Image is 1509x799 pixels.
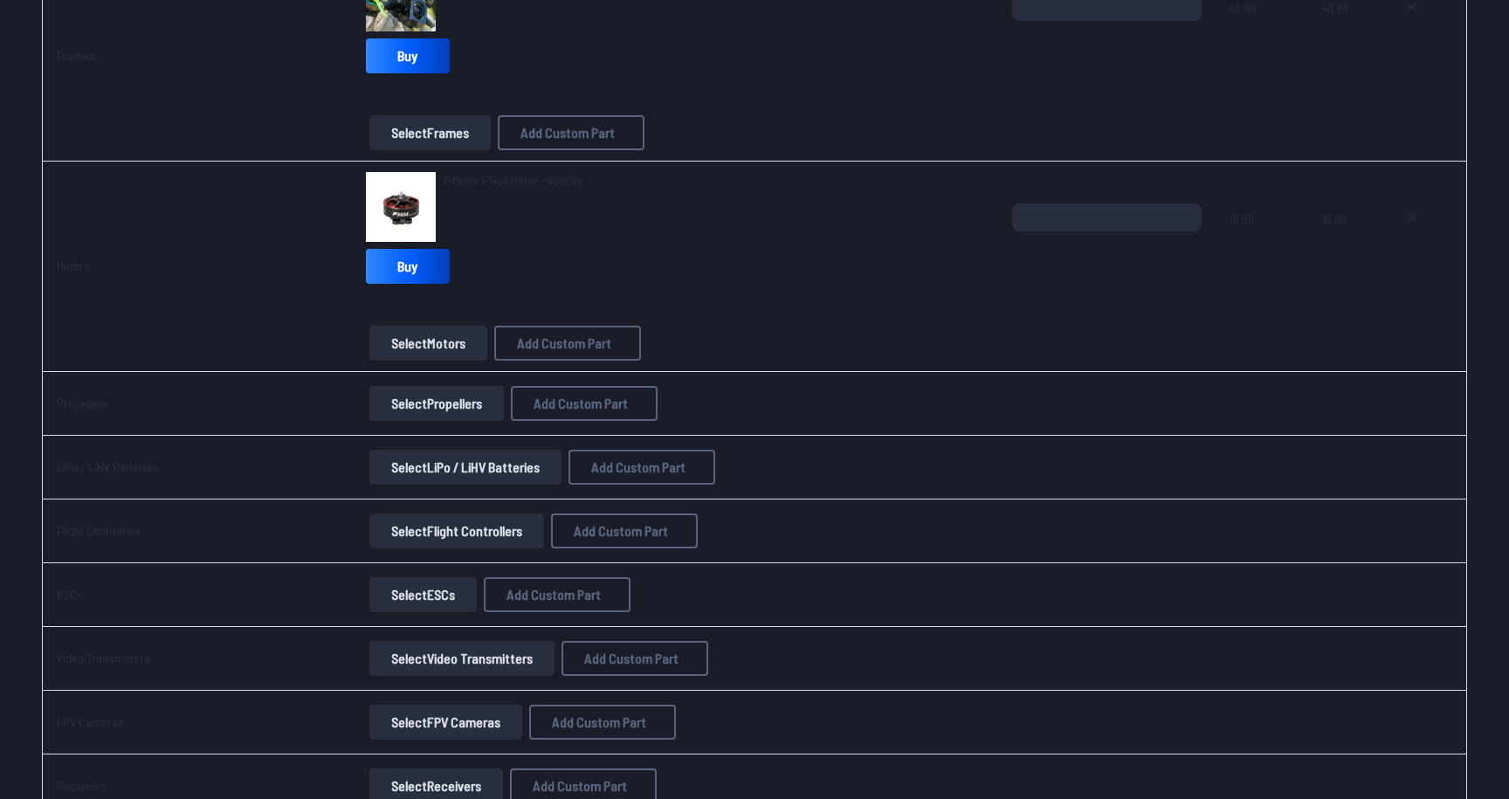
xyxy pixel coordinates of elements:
a: SelectPropellers [366,386,507,421]
a: T-Motor F1404 Motor - 4600Kv [443,172,582,189]
span: Add Custom Part [520,126,615,140]
a: LiPo / LiHV Batteries [57,459,158,474]
span: 16.90 [1322,203,1362,287]
span: Add Custom Part [533,779,627,793]
a: SelectMotors [366,326,491,361]
span: Add Custom Part [584,651,679,665]
a: SelectLiPo / LiHV Batteries [366,450,565,485]
button: SelectVideo Transmitters [369,641,555,676]
span: Add Custom Part [534,396,628,410]
button: SelectESCs [369,577,477,612]
span: Add Custom Part [591,460,686,474]
a: SelectVideo Transmitters [366,641,558,676]
a: Buy [366,38,450,73]
a: Video Transmitters [57,651,150,665]
button: Add Custom Part [511,386,658,421]
img: image [366,172,436,242]
span: Add Custom Part [574,524,668,538]
a: SelectFlight Controllers [366,513,548,548]
a: Receivers [57,778,107,793]
button: SelectMotors [369,326,487,361]
button: SelectLiPo / LiHV Batteries [369,450,562,485]
button: SelectFPV Cameras [369,705,522,740]
button: SelectFrames [369,115,491,150]
span: Add Custom Part [552,715,646,729]
button: Add Custom Part [498,115,644,150]
a: Motors [57,258,90,273]
button: Add Custom Part [562,641,708,676]
button: Add Custom Part [568,450,715,485]
a: FPV Cameras [57,714,124,729]
button: Add Custom Part [484,577,630,612]
a: ESCs [57,587,83,602]
span: 16.90 [1230,203,1294,287]
button: Add Custom Part [551,513,698,548]
a: Buy [366,249,450,284]
button: SelectFlight Controllers [369,513,544,548]
button: SelectPropellers [369,386,504,421]
a: SelectESCs [366,577,480,612]
a: Propellers [57,396,108,410]
a: Flight Controllers [57,523,141,538]
button: Add Custom Part [494,326,641,361]
a: Frames [57,48,95,63]
span: Add Custom Part [506,588,601,602]
button: Add Custom Part [529,705,676,740]
span: Add Custom Part [517,336,611,350]
a: SelectFPV Cameras [366,705,526,740]
span: T-Motor F1404 Motor - 4600Kv [443,173,582,188]
a: SelectFrames [366,115,494,150]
